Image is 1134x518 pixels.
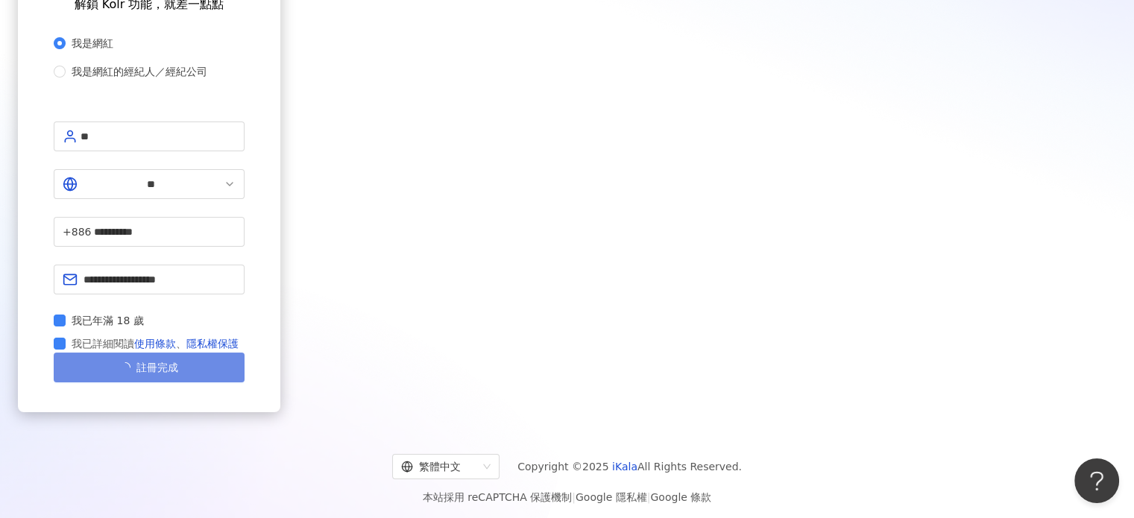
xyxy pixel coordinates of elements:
[66,312,150,329] span: 我已年滿 18 歲
[66,63,213,80] span: 我是網紅的經紀人／經紀公司
[572,491,576,503] span: |
[186,338,239,350] a: 隱私權保護
[423,488,711,506] span: 本站採用 reCAPTCHA 保護機制
[612,461,637,473] a: iKala
[136,361,178,373] span: 註冊完成
[72,335,239,353] span: 我已詳細閱讀 、
[66,35,119,51] span: 我是網紅
[1074,458,1119,503] iframe: Help Scout Beacon - Open
[63,224,91,240] span: +886
[54,353,245,382] button: 註冊完成
[650,491,711,503] a: Google 條款
[517,458,742,476] span: Copyright © 2025 All Rights Reserved.
[134,338,176,350] a: 使用條款
[576,491,647,503] a: Google 隱私權
[401,455,477,478] div: 繁體中文
[647,491,651,503] span: |
[118,360,133,375] span: loading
